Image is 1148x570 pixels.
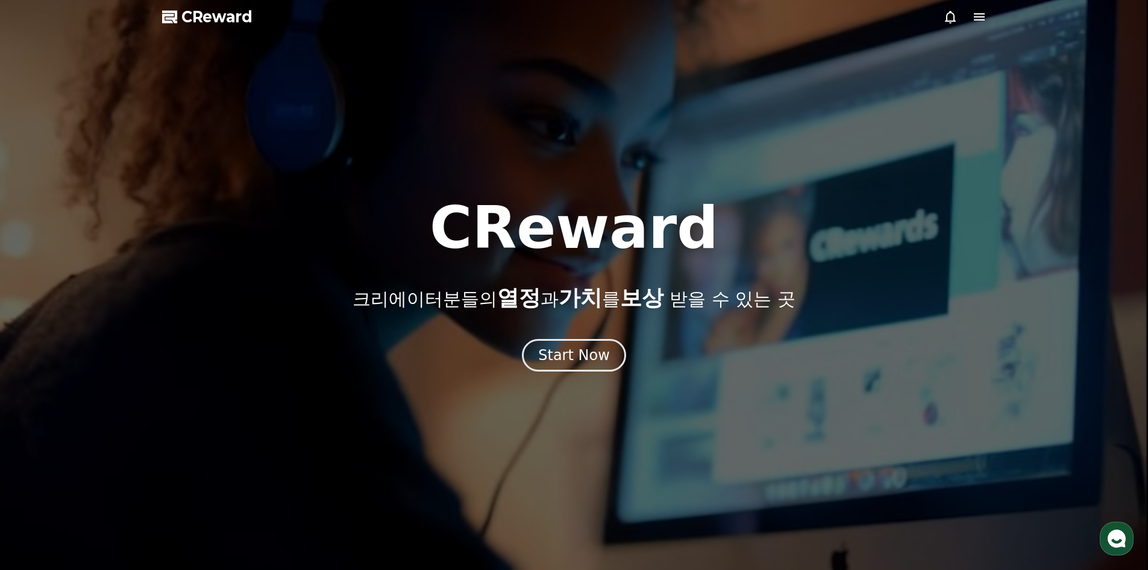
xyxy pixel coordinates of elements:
[559,285,602,310] span: 가치
[155,382,231,413] a: 설정
[538,346,610,365] div: Start Now
[522,351,626,363] a: Start Now
[522,339,626,372] button: Start Now
[162,7,252,27] a: CReward
[4,382,80,413] a: 홈
[430,199,718,257] h1: CReward
[80,382,155,413] a: 대화
[353,286,795,310] p: 크리에이터분들의 과 를 받을 수 있는 곳
[497,285,541,310] span: 열정
[186,401,201,410] span: 설정
[181,7,252,27] span: CReward
[620,285,663,310] span: 보상
[38,401,45,410] span: 홈
[110,401,125,411] span: 대화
